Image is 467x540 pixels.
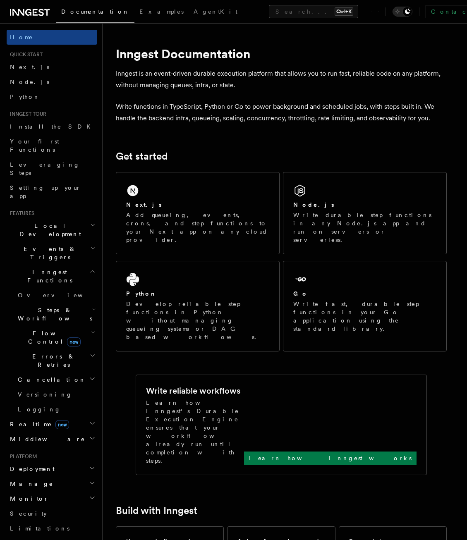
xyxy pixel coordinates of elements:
[7,134,97,157] a: Your first Functions
[126,289,157,298] h2: Python
[7,210,34,217] span: Features
[61,8,129,15] span: Documentation
[14,352,90,369] span: Errors & Retries
[10,33,33,41] span: Home
[116,172,280,254] a: Next.jsAdd queueing, events, crons, and step functions to your Next app on any cloud provider.
[7,461,97,476] button: Deployment
[7,241,97,265] button: Events & Triggers
[14,303,97,326] button: Steps & Workflows
[146,399,244,465] p: Learn how Inngest's Durable Execution Engine ensures that your workflow already run until complet...
[283,172,447,254] a: Node.jsWrite durable step functions in any Node.js app and run on servers or serverless.
[7,435,85,443] span: Middleware
[18,406,61,413] span: Logging
[146,385,240,397] h2: Write reliable workflows
[56,2,134,23] a: Documentation
[10,161,80,176] span: Leveraging Steps
[134,2,189,22] a: Examples
[7,420,69,428] span: Realtime
[7,74,97,89] a: Node.js
[7,157,97,180] a: Leveraging Steps
[293,300,436,333] p: Write fast, durable step functions in your Go application using the standard library.
[55,420,69,429] span: new
[194,8,237,15] span: AgentKit
[7,245,90,261] span: Events & Triggers
[14,375,86,384] span: Cancellation
[7,218,97,241] button: Local Development
[335,7,353,16] kbd: Ctrl+K
[293,201,334,209] h2: Node.js
[7,60,97,74] a: Next.js
[7,506,97,521] a: Security
[393,7,412,17] button: Toggle dark mode
[7,521,97,536] a: Limitations
[7,476,97,491] button: Manage
[7,265,97,288] button: Inngest Functions
[7,432,97,447] button: Middleware
[249,454,412,462] p: Learn how Inngest works
[7,89,97,104] a: Python
[116,151,168,162] a: Get started
[116,261,280,351] a: PythonDevelop reliable step functions in Python without managing queueing systems or DAG based wo...
[18,391,72,398] span: Versioning
[10,525,69,532] span: Limitations
[7,180,97,203] a: Setting up your app
[293,289,308,298] h2: Go
[7,453,37,460] span: Platform
[10,64,49,70] span: Next.js
[126,211,269,244] p: Add queueing, events, crons, and step functions to your Next app on any cloud provider.
[67,337,81,346] span: new
[7,51,43,58] span: Quick start
[7,30,97,45] a: Home
[126,300,269,341] p: Develop reliable step functions in Python without managing queueing systems or DAG based workflows.
[7,480,53,488] span: Manage
[126,201,162,209] h2: Next.js
[7,491,97,506] button: Monitor
[14,387,97,402] a: Versioning
[10,93,40,100] span: Python
[14,326,97,349] button: Flow Controlnew
[116,46,447,61] h1: Inngest Documentation
[7,495,49,503] span: Monitor
[18,292,103,299] span: Overview
[269,5,358,18] button: Search...Ctrl+K
[14,349,97,372] button: Errors & Retries
[7,222,90,238] span: Local Development
[116,505,197,516] a: Build with Inngest
[116,68,447,91] p: Inngest is an event-driven durable execution platform that allows you to run fast, reliable code ...
[116,101,447,124] p: Write functions in TypeScript, Python or Go to power background and scheduled jobs, with steps bu...
[7,119,97,134] a: Install the SDK
[7,417,97,432] button: Realtimenew
[14,402,97,417] a: Logging
[10,138,59,153] span: Your first Functions
[14,288,97,303] a: Overview
[14,329,91,346] span: Flow Control
[7,111,46,117] span: Inngest tour
[7,268,89,284] span: Inngest Functions
[189,2,242,22] a: AgentKit
[283,261,447,351] a: GoWrite fast, durable step functions in your Go application using the standard library.
[244,452,417,465] a: Learn how Inngest works
[10,123,96,130] span: Install the SDK
[293,211,436,244] p: Write durable step functions in any Node.js app and run on servers or serverless.
[14,372,97,387] button: Cancellation
[10,510,47,517] span: Security
[7,465,55,473] span: Deployment
[7,288,97,417] div: Inngest Functions
[10,79,49,85] span: Node.js
[10,184,81,199] span: Setting up your app
[139,8,184,15] span: Examples
[14,306,92,323] span: Steps & Workflows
